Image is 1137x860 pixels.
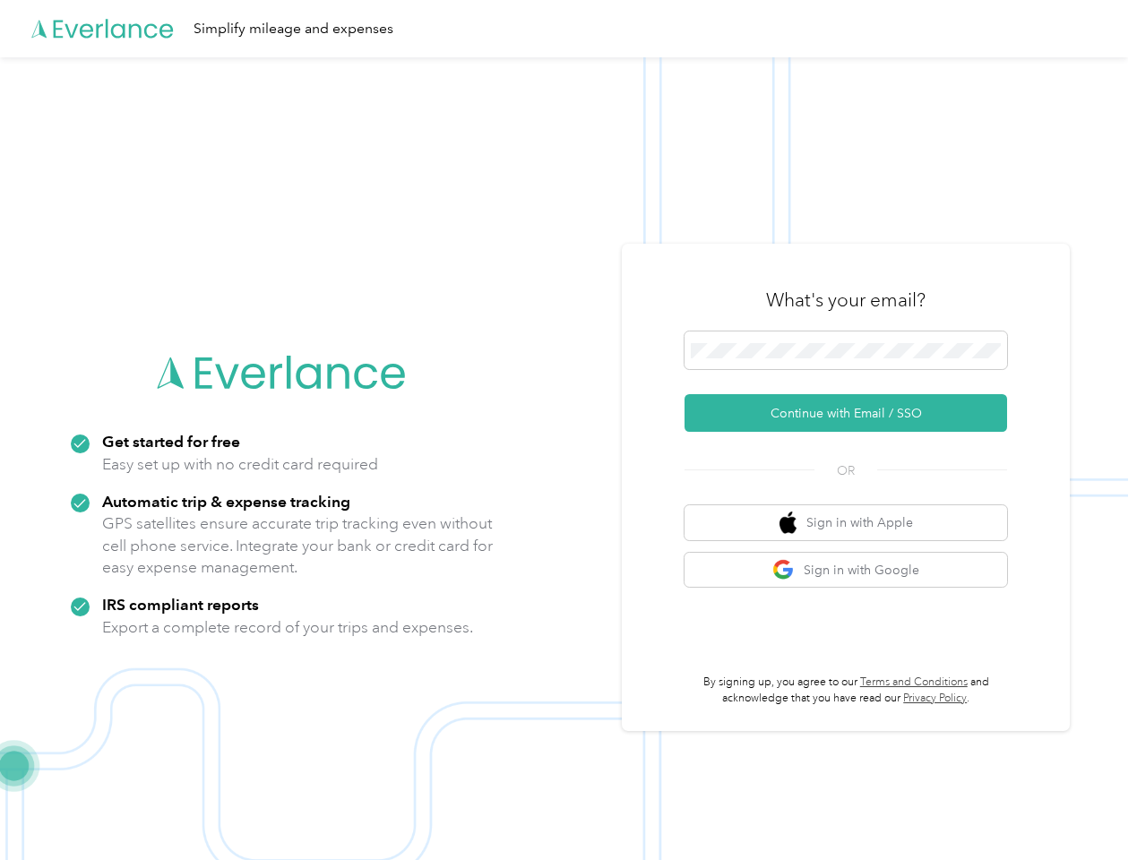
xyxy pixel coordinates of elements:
strong: IRS compliant reports [102,595,259,614]
p: By signing up, you agree to our and acknowledge that you have read our . [685,675,1007,706]
span: OR [814,461,877,480]
img: apple logo [780,512,797,534]
a: Privacy Policy [903,692,967,705]
img: google logo [772,559,795,581]
h3: What's your email? [766,288,926,313]
strong: Get started for free [102,432,240,451]
p: Easy set up with no credit card required [102,453,378,476]
p: Export a complete record of your trips and expenses. [102,616,473,639]
button: google logoSign in with Google [685,553,1007,588]
button: Continue with Email / SSO [685,394,1007,432]
button: apple logoSign in with Apple [685,505,1007,540]
a: Terms and Conditions [860,675,968,689]
div: Simplify mileage and expenses [194,18,393,40]
p: GPS satellites ensure accurate trip tracking even without cell phone service. Integrate your bank... [102,512,494,579]
strong: Automatic trip & expense tracking [102,492,350,511]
